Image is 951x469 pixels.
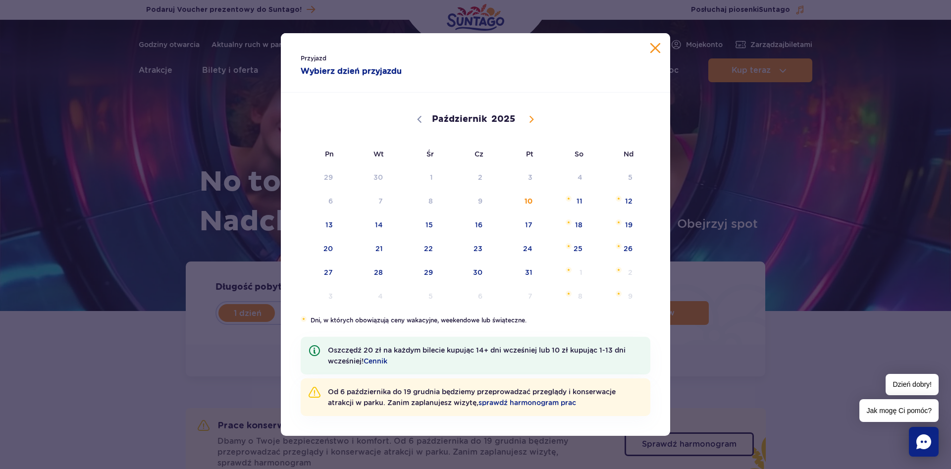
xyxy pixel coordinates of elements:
span: Październik 19, 2025 [590,213,640,236]
span: Październik 17, 2025 [490,213,540,236]
span: Wt [341,143,391,165]
span: Dzień dobry! [886,374,939,395]
span: Śr [391,143,441,165]
span: Październik 6, 2025 [291,190,341,212]
span: Październik 30, 2025 [441,261,491,284]
span: Październik 27, 2025 [291,261,341,284]
li: Oszczędź 20 zł na każdym bilecie kupując 14+ dni wcześniej lub 10 zł kupując 1-13 dni wcześniej! [301,337,650,374]
span: Jak mogę Ci pomóc? [859,399,939,422]
button: Zamknij kalendarz [650,43,660,53]
span: Październik 28, 2025 [341,261,391,284]
span: Listopad 6, 2025 [441,285,491,308]
span: Październik 15, 2025 [391,213,441,236]
span: Listopad 5, 2025 [391,285,441,308]
span: Listopad 3, 2025 [291,285,341,308]
span: Październik 31, 2025 [490,261,540,284]
span: Październik 8, 2025 [391,190,441,212]
span: Listopad 2, 2025 [590,261,640,284]
span: Październik 16, 2025 [441,213,491,236]
span: Październik 11, 2025 [540,190,590,212]
span: Październik 14, 2025 [341,213,391,236]
span: Pt [490,143,540,165]
span: Listopad 7, 2025 [490,285,540,308]
span: Pn [291,143,341,165]
span: Październik 1, 2025 [391,166,441,189]
span: Październik 25, 2025 [540,237,590,260]
span: Październik 22, 2025 [391,237,441,260]
span: Październik 18, 2025 [540,213,590,236]
span: Październik 26, 2025 [590,237,640,260]
span: Październik 21, 2025 [341,237,391,260]
span: Wrzesień 30, 2025 [341,166,391,189]
span: Listopad 9, 2025 [590,285,640,308]
span: Październik 23, 2025 [441,237,491,260]
a: Cennik [364,357,387,365]
span: Październik 13, 2025 [291,213,341,236]
span: Listopad 4, 2025 [341,285,391,308]
a: sprawdź harmonogram prac [478,399,576,407]
strong: Wybierz dzień przyjazdu [301,65,456,77]
span: Październik 10, 2025 [490,190,540,212]
span: Listopad 8, 2025 [540,285,590,308]
span: Październik 4, 2025 [540,166,590,189]
span: Październik 7, 2025 [341,190,391,212]
span: Październik 20, 2025 [291,237,341,260]
span: Nd [590,143,640,165]
li: Od 6 października do 19 grudnia będziemy przeprowadzać przeglądy i konserwacje atrakcji w parku. ... [301,378,650,416]
span: Październik 12, 2025 [590,190,640,212]
span: Październik 2, 2025 [441,166,491,189]
span: So [540,143,590,165]
li: Dni, w których obowiązują ceny wakacyjne, weekendowe lub świąteczne. [301,316,650,325]
span: Październik 5, 2025 [590,166,640,189]
span: Wrzesień 29, 2025 [291,166,341,189]
span: Październik 24, 2025 [490,237,540,260]
span: Październik 9, 2025 [441,190,491,212]
span: Październik 3, 2025 [490,166,540,189]
span: Cz [441,143,491,165]
div: Chat [909,427,939,457]
span: Listopad 1, 2025 [540,261,590,284]
span: Październik 29, 2025 [391,261,441,284]
span: Przyjazd [301,53,456,63]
